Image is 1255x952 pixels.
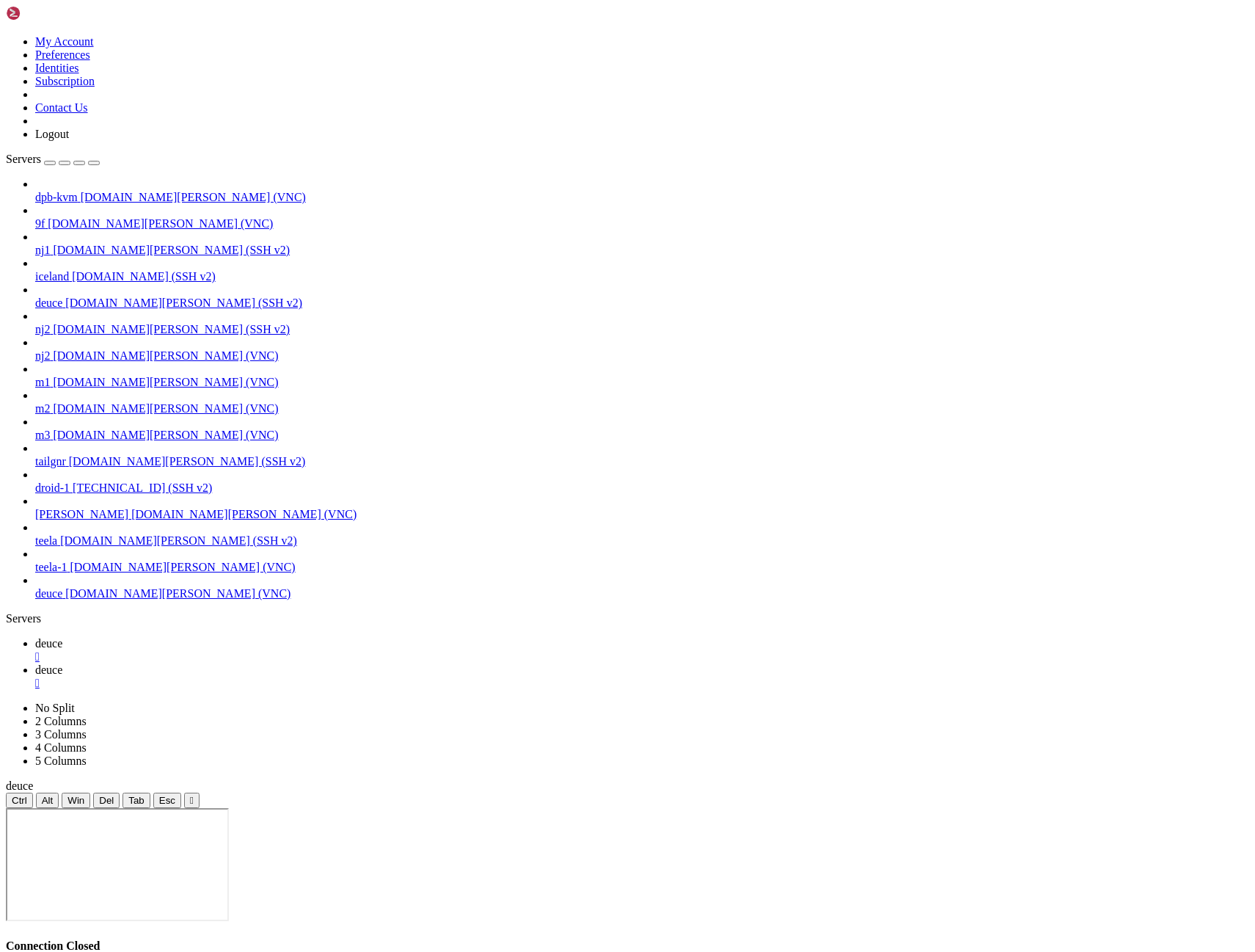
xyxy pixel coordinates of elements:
span: [DOMAIN_NAME][PERSON_NAME] (VNC) [48,217,273,230]
div:  [190,795,194,806]
span: Esc [159,795,175,806]
span: [DOMAIN_NAME][PERSON_NAME] (VNC) [65,587,290,600]
span: Ctrl [12,795,27,806]
span: nj2 [35,323,50,335]
li: deuce [DOMAIN_NAME][PERSON_NAME] (SSH v2) [35,283,1249,310]
a: deuce [DOMAIN_NAME][PERSON_NAME] (VNC) [35,587,1249,600]
a: 4 Columns [35,741,87,754]
li: tailgnr [DOMAIN_NAME][PERSON_NAME] (SSH v2) [35,442,1249,468]
li: m3 [DOMAIN_NAME][PERSON_NAME] (VNC) [35,415,1249,442]
a: m3 [DOMAIN_NAME][PERSON_NAME] (VNC) [35,429,1249,442]
a: deuce [35,637,1249,664]
button: Win [62,793,90,808]
a: 2 Columns [35,715,87,727]
span: teela-1 [35,561,67,573]
span: m1 [35,376,50,388]
a: Preferences [35,48,90,61]
span: tailgnr [35,455,66,468]
a: No Split [35,702,75,714]
span: teela [35,534,57,547]
span: [DOMAIN_NAME][PERSON_NAME] (VNC) [70,561,296,573]
a: 5 Columns [35,755,87,767]
span: [TECHNICAL_ID] (SSH v2) [73,482,212,494]
a:  [35,650,1249,664]
span: [PERSON_NAME] [35,508,128,520]
span: [DOMAIN_NAME] (SSH v2) [72,270,216,283]
span: deuce [35,587,62,600]
a: m2 [DOMAIN_NAME][PERSON_NAME] (VNC) [35,402,1249,415]
a: Servers [6,153,100,165]
a: teela-1 [DOMAIN_NAME][PERSON_NAME] (VNC) [35,561,1249,574]
a: teela [DOMAIN_NAME][PERSON_NAME] (SSH v2) [35,534,1249,548]
span: [DOMAIN_NAME][PERSON_NAME] (SSH v2) [65,297,302,309]
li: nj2 [DOMAIN_NAME][PERSON_NAME] (VNC) [35,336,1249,363]
span: iceland [35,270,69,283]
div:  [35,677,1249,690]
span: deuce [35,637,62,650]
button:  [184,793,200,808]
span: droid-1 [35,482,70,494]
span: dpb-kvm [35,191,78,203]
span: Servers [6,153,41,165]
span: [DOMAIN_NAME][PERSON_NAME] (SSH v2) [53,244,290,256]
span: Tab [128,795,144,806]
a: dpb-kvm [DOMAIN_NAME][PERSON_NAME] (VNC) [35,191,1249,204]
span: [DOMAIN_NAME][PERSON_NAME] (SSH v2) [69,455,306,468]
li: [PERSON_NAME] [DOMAIN_NAME][PERSON_NAME] (VNC) [35,495,1249,521]
span: [DOMAIN_NAME][PERSON_NAME] (VNC) [53,429,278,441]
a: 9f [DOMAIN_NAME][PERSON_NAME] (VNC) [35,217,1249,230]
button: Alt [36,793,59,808]
span: deuce [35,664,62,676]
span: m2 [35,402,50,415]
span: [DOMAIN_NAME][PERSON_NAME] (SSH v2) [60,534,297,547]
li: teela [DOMAIN_NAME][PERSON_NAME] (SSH v2) [35,521,1249,548]
a: Subscription [35,75,95,87]
a: nj2 [DOMAIN_NAME][PERSON_NAME] (VNC) [35,349,1249,363]
span: [DOMAIN_NAME][PERSON_NAME] (VNC) [53,376,278,388]
span: [DOMAIN_NAME][PERSON_NAME] (VNC) [131,508,356,520]
span: Alt [42,795,54,806]
a: m1 [DOMAIN_NAME][PERSON_NAME] (VNC) [35,376,1249,389]
li: droid-1 [TECHNICAL_ID] (SSH v2) [35,468,1249,495]
span: nj1 [35,244,50,256]
li: deuce [DOMAIN_NAME][PERSON_NAME] (VNC) [35,574,1249,600]
span: [DOMAIN_NAME][PERSON_NAME] (VNC) [81,191,306,203]
a: My Account [35,35,94,48]
button: Esc [153,793,181,808]
span: Connection Closed [6,940,100,952]
a: iceland [DOMAIN_NAME] (SSH v2) [35,270,1249,283]
a: droid-1 [TECHNICAL_ID] (SSH v2) [35,482,1249,495]
div: Servers [6,612,1249,625]
li: m1 [DOMAIN_NAME][PERSON_NAME] (VNC) [35,363,1249,389]
span: deuce [6,780,33,792]
li: nj2 [DOMAIN_NAME][PERSON_NAME] (SSH v2) [35,310,1249,336]
li: 9f [DOMAIN_NAME][PERSON_NAME] (VNC) [35,204,1249,230]
button: Ctrl [6,793,33,808]
span: nj2 [35,349,50,362]
a: [PERSON_NAME] [DOMAIN_NAME][PERSON_NAME] (VNC) [35,508,1249,521]
a: Contact Us [35,101,88,114]
span: [DOMAIN_NAME][PERSON_NAME] (VNC) [53,402,278,415]
a: nj2 [DOMAIN_NAME][PERSON_NAME] (SSH v2) [35,323,1249,336]
button: Tab [122,793,150,808]
span: [DOMAIN_NAME][PERSON_NAME] (VNC) [53,349,278,362]
a: Logout [35,128,69,140]
span: m3 [35,429,50,441]
button: Del [93,793,120,808]
span: Win [67,795,84,806]
li: teela-1 [DOMAIN_NAME][PERSON_NAME] (VNC) [35,548,1249,574]
a: 3 Columns [35,728,87,741]
img: Shellngn [6,6,90,21]
li: nj1 [DOMAIN_NAME][PERSON_NAME] (SSH v2) [35,230,1249,257]
a: Identities [35,62,79,74]
a: deuce [DOMAIN_NAME][PERSON_NAME] (SSH v2) [35,297,1249,310]
li: dpb-kvm [DOMAIN_NAME][PERSON_NAME] (VNC) [35,178,1249,204]
a: deuce [35,664,1249,690]
li: iceland [DOMAIN_NAME] (SSH v2) [35,257,1249,283]
span: deuce [35,297,62,309]
span: Del [99,795,114,806]
li: m2 [DOMAIN_NAME][PERSON_NAME] (VNC) [35,389,1249,415]
span: 9f [35,217,45,230]
a: nj1 [DOMAIN_NAME][PERSON_NAME] (SSH v2) [35,244,1249,257]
